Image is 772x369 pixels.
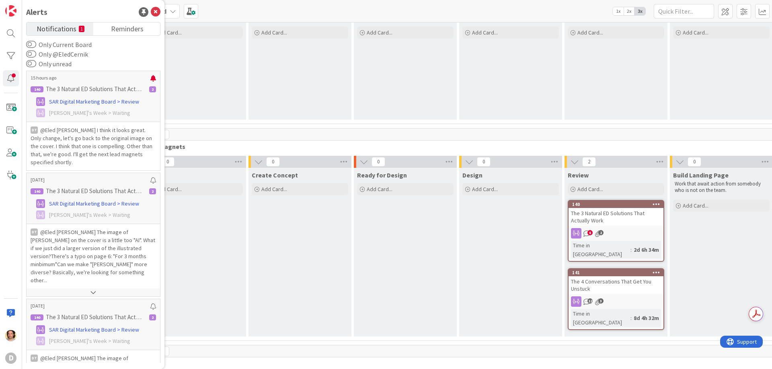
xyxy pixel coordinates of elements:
[613,7,624,15] span: 1x
[49,109,130,117] span: [PERSON_NAME]'s Week > Waiting
[17,1,37,11] span: Support
[31,97,156,106] a: SAR Digital Marketing Board > Review
[569,208,663,226] div: The 3 Natural ED Solutions That Actually Work
[31,108,156,118] a: [PERSON_NAME]'s Week > Waiting
[31,188,43,194] div: 140
[26,40,92,49] label: Only Current Board
[477,157,491,167] span: 0
[31,210,156,220] a: [PERSON_NAME]'s Week > Waiting
[624,7,634,15] span: 2x
[632,245,661,254] div: 2d 6h 34m
[26,49,88,59] label: Only @EledCernik
[26,60,36,68] button: Only unread
[31,355,38,362] div: DT
[31,303,150,309] p: [DATE]
[46,86,144,93] p: The 3 Natural ED Solutions That Actually Work
[577,29,603,36] span: Add Card...
[79,26,84,32] small: 1
[569,201,663,226] div: 140The 3 Natural ED Solutions That Actually Work
[5,353,16,364] div: D
[367,29,392,36] span: Add Card...
[572,202,663,207] div: 140
[571,241,630,259] div: Time in [GEOGRAPHIC_DATA]
[5,5,16,16] img: Visit kanbanzone.com
[149,314,156,320] div: 2
[5,330,16,341] img: EC
[26,6,47,18] div: Alerts
[31,325,156,334] a: SAR Digital Marketing Board > Review
[31,228,156,284] p: @Eled [PERSON_NAME]﻿ The image of [PERSON_NAME] on the cover is a little too "AI". What if we jus...
[49,211,130,219] span: [PERSON_NAME]'s Week > Waiting
[577,186,603,193] span: Add Card...
[569,276,663,294] div: The 4 Conversations That Get You Unstuck
[582,157,596,167] span: 2
[49,98,139,106] span: SAR Digital Marketing Board > Review
[31,228,38,236] div: DT
[49,200,139,208] span: SAR Digital Marketing Board > Review
[572,270,663,275] div: 141
[26,41,36,49] button: Only Current Board
[31,126,38,134] div: DT
[111,22,144,34] span: Reminders
[266,157,280,167] span: 0
[261,29,287,36] span: Add Card...
[472,186,498,193] span: Add Card...
[49,337,130,345] span: [PERSON_NAME]'s Week > Waiting
[156,29,182,36] span: Add Card...
[683,29,708,36] span: Add Card...
[587,298,593,304] span: 12
[569,201,663,208] div: 140
[31,199,156,208] a: SAR Digital Marketing Board > Review
[632,314,661,322] div: 8d 4h 32m
[31,336,156,346] a: [PERSON_NAME]'s Week > Waiting
[683,202,708,209] span: Add Card...
[587,230,593,235] span: 6
[472,29,498,36] span: Add Card...
[31,126,156,166] p: @Eled [PERSON_NAME]﻿ I think it looks great. Only change, let's go back to the original image on ...
[598,230,604,235] span: 2
[571,309,630,327] div: Time in [GEOGRAPHIC_DATA]
[156,186,182,193] span: Add Card...
[49,326,139,334] span: SAR Digital Marketing Board > Review
[634,7,645,15] span: 3x
[46,314,144,321] p: The 3 Natural ED Solutions That Actually Work
[252,171,298,179] span: Create Concept
[372,157,385,167] span: 0
[675,180,762,194] span: Work that await action from somebody who is not on the team.
[654,4,714,18] input: Quick Filter...
[161,157,175,167] span: 0
[569,269,663,276] div: 141
[31,75,150,81] p: 15 hours ago
[26,50,36,58] button: Only @EledCernik
[31,314,43,320] div: 140
[630,245,632,254] span: :
[46,188,144,195] p: The 3 Natural ED Solutions That Actually Work
[598,298,604,304] span: 3
[462,171,482,179] span: Design
[31,86,43,92] div: 140
[569,269,663,294] div: 141The 4 Conversations That Get You Unstuck
[26,59,72,69] label: Only unread
[261,186,287,193] span: Add Card...
[630,314,632,322] span: :
[568,171,589,179] span: Review
[149,86,156,92] div: 2
[37,22,76,34] span: Notifications
[357,171,407,179] span: Ready for Design
[673,171,729,179] span: Build Landing Page
[688,157,701,167] span: 0
[149,188,156,194] div: 2
[31,177,150,183] p: [DATE]
[367,186,392,193] span: Add Card...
